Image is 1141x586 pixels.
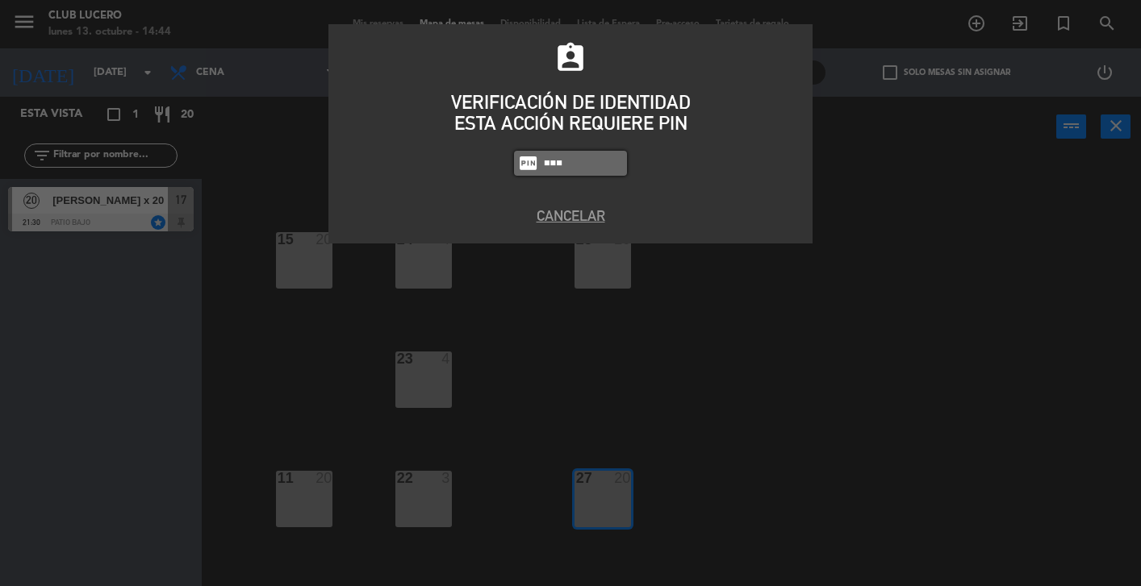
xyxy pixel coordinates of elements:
button: Cancelar [341,205,800,227]
i: assignment_ind [554,41,587,75]
input: 1234 [542,154,623,172]
i: fiber_pin [518,153,538,173]
div: VERIFICACIÓN DE IDENTIDAD [341,92,800,113]
div: ESTA ACCIÓN REQUIERE PIN [341,113,800,134]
